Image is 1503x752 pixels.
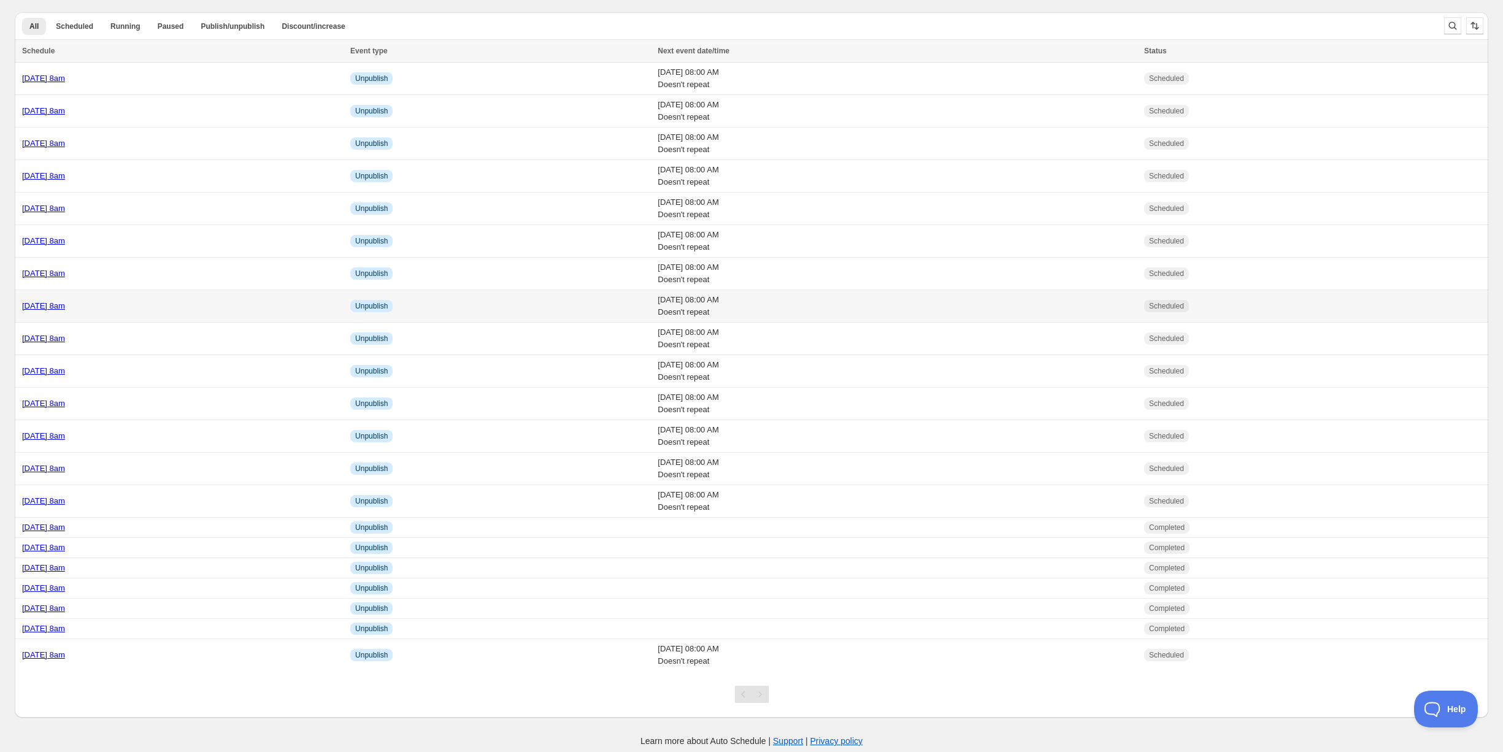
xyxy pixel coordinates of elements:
[1444,17,1461,34] button: Search and filter results
[355,563,388,573] span: Unpublish
[22,523,65,532] a: [DATE] 8am
[355,523,388,532] span: Unpublish
[1149,563,1185,573] span: Completed
[355,106,388,116] span: Unpublish
[355,334,388,343] span: Unpublish
[1149,523,1185,532] span: Completed
[1149,624,1185,634] span: Completed
[56,21,93,31] span: Scheduled
[1414,691,1478,727] iframe: Toggle Customer Support
[158,21,184,31] span: Paused
[355,431,388,441] span: Unpublish
[1149,583,1185,593] span: Completed
[355,496,388,506] span: Unpublish
[654,485,1140,518] td: [DATE] 08:00 AM Doesn't repeat
[355,604,388,613] span: Unpublish
[22,464,65,473] a: [DATE] 8am
[355,139,388,148] span: Unpublish
[1149,464,1184,474] span: Scheduled
[355,301,388,311] span: Unpublish
[355,464,388,474] span: Unpublish
[810,736,863,746] a: Privacy policy
[110,21,140,31] span: Running
[29,21,39,31] span: All
[654,95,1140,128] td: [DATE] 08:00 AM Doesn't repeat
[1149,236,1184,246] span: Scheduled
[735,686,769,703] nav: Pagination
[22,496,65,505] a: [DATE] 8am
[22,431,65,440] a: [DATE] 8am
[22,334,65,343] a: [DATE] 8am
[22,563,65,572] a: [DATE] 8am
[22,269,65,278] a: [DATE] 8am
[22,106,65,115] a: [DATE] 8am
[22,204,65,213] a: [DATE] 8am
[22,366,65,375] a: [DATE] 8am
[1149,650,1184,660] span: Scheduled
[355,366,388,376] span: Unpublish
[22,650,65,659] a: [DATE] 8am
[1149,139,1184,148] span: Scheduled
[654,355,1140,388] td: [DATE] 08:00 AM Doesn't repeat
[22,139,65,148] a: [DATE] 8am
[654,193,1140,225] td: [DATE] 08:00 AM Doesn't repeat
[1149,204,1184,213] span: Scheduled
[1466,17,1483,34] button: Sort the results
[355,624,388,634] span: Unpublish
[654,453,1140,485] td: [DATE] 08:00 AM Doesn't repeat
[1149,366,1184,376] span: Scheduled
[22,301,65,310] a: [DATE] 8am
[654,128,1140,160] td: [DATE] 08:00 AM Doesn't repeat
[1149,496,1184,506] span: Scheduled
[654,160,1140,193] td: [DATE] 08:00 AM Doesn't repeat
[1149,604,1185,613] span: Completed
[355,204,388,213] span: Unpublish
[22,604,65,613] a: [DATE] 8am
[355,543,388,553] span: Unpublish
[1149,431,1184,441] span: Scheduled
[1149,301,1184,311] span: Scheduled
[654,63,1140,95] td: [DATE] 08:00 AM Doesn't repeat
[282,21,345,31] span: Discount/increase
[22,47,55,55] span: Schedule
[22,74,65,83] a: [DATE] 8am
[22,171,65,180] a: [DATE] 8am
[22,543,65,552] a: [DATE] 8am
[1149,543,1185,553] span: Completed
[355,269,388,278] span: Unpublish
[654,323,1140,355] td: [DATE] 08:00 AM Doesn't repeat
[1149,399,1184,409] span: Scheduled
[22,583,65,593] a: [DATE] 8am
[22,236,65,245] a: [DATE] 8am
[654,388,1140,420] td: [DATE] 08:00 AM Doesn't repeat
[654,258,1140,290] td: [DATE] 08:00 AM Doesn't repeat
[654,639,1140,672] td: [DATE] 08:00 AM Doesn't repeat
[654,290,1140,323] td: [DATE] 08:00 AM Doesn't repeat
[1144,47,1167,55] span: Status
[22,399,65,408] a: [DATE] 8am
[201,21,264,31] span: Publish/unpublish
[22,624,65,633] a: [DATE] 8am
[350,47,388,55] span: Event type
[1149,171,1184,181] span: Scheduled
[773,736,803,746] a: Support
[1149,74,1184,83] span: Scheduled
[654,225,1140,258] td: [DATE] 08:00 AM Doesn't repeat
[640,735,863,747] p: Learn more about Auto Schedule | |
[658,47,729,55] span: Next event date/time
[355,171,388,181] span: Unpublish
[355,236,388,246] span: Unpublish
[654,420,1140,453] td: [DATE] 08:00 AM Doesn't repeat
[355,399,388,409] span: Unpublish
[355,583,388,593] span: Unpublish
[1149,269,1184,278] span: Scheduled
[1149,334,1184,343] span: Scheduled
[355,650,388,660] span: Unpublish
[355,74,388,83] span: Unpublish
[1149,106,1184,116] span: Scheduled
